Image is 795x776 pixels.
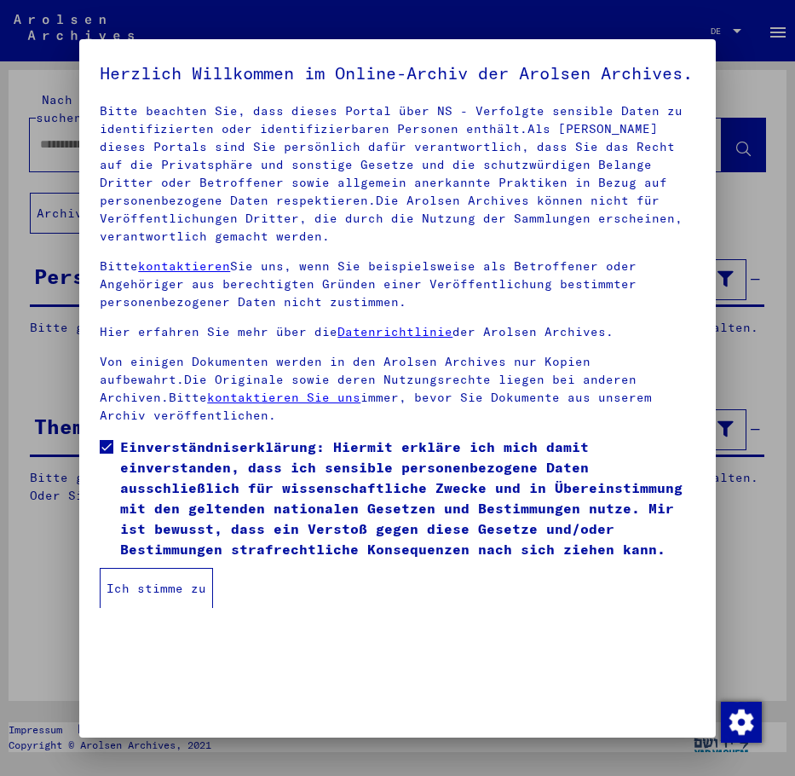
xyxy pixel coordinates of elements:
[207,390,360,405] a: kontaktieren Sie uns
[100,568,213,609] button: Ich stimme zu
[120,437,694,559] span: Einverständniserklärung: Hiermit erkläre ich mich damit einverstanden, dass ich sensible personen...
[100,60,694,87] h5: Herzlich Willkommen im Online-Archiv der Arolsen Archives.
[721,702,762,743] img: Zustimmung ändern
[100,323,694,341] p: Hier erfahren Sie mehr über die der Arolsen Archives.
[720,701,761,742] div: Zustimmung ändern
[138,258,230,274] a: kontaktieren
[337,324,452,339] a: Datenrichtlinie
[100,353,694,425] p: Von einigen Dokumenten werden in den Arolsen Archives nur Kopien aufbewahrt.Die Originale sowie d...
[100,102,694,246] p: Bitte beachten Sie, dass dieses Portal über NS - Verfolgte sensible Daten zu identifizierten oder...
[100,258,694,311] p: Bitte Sie uns, wenn Sie beispielsweise als Betroffener oder Angehöriger aus berechtigten Gründen ...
